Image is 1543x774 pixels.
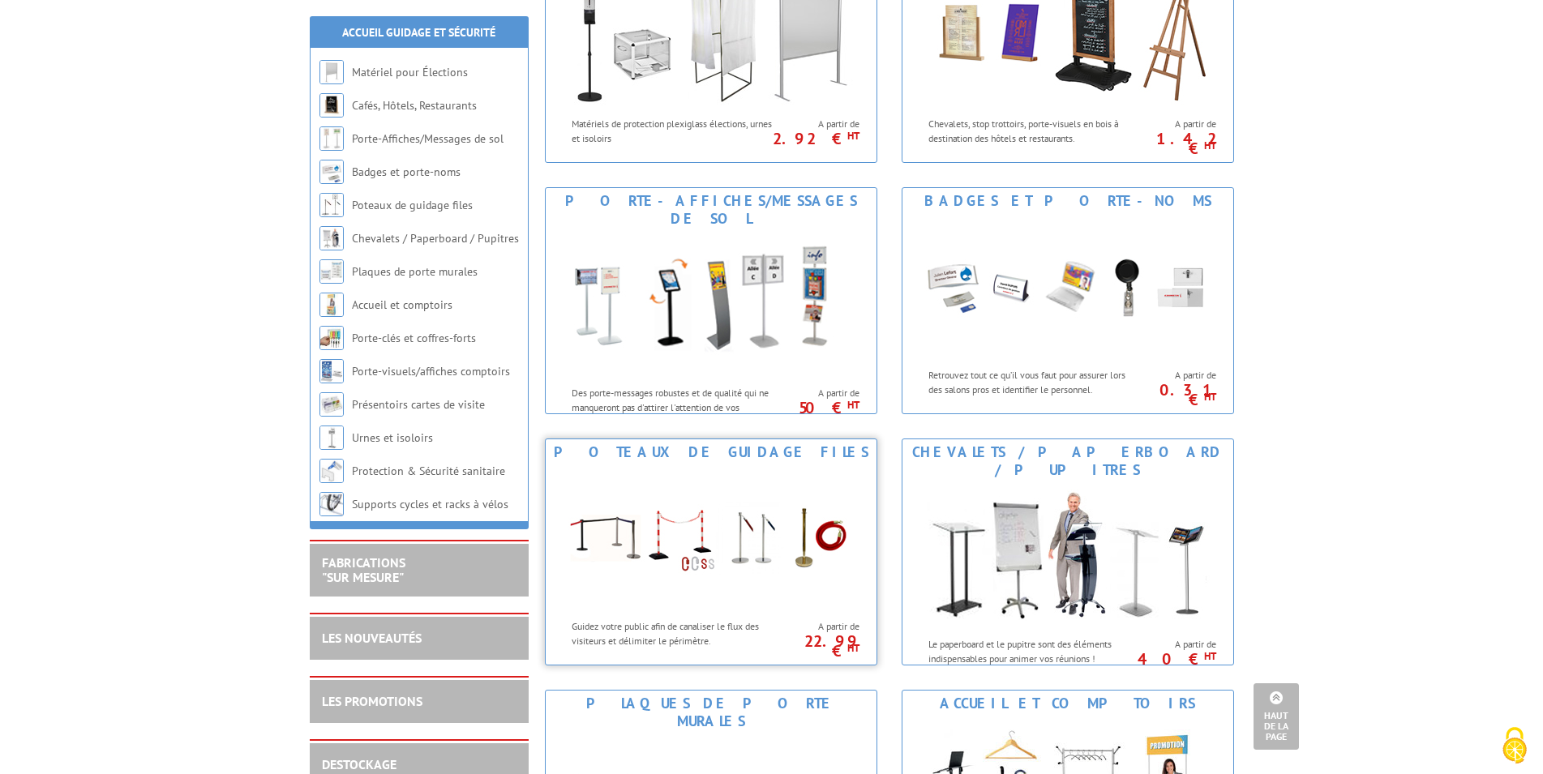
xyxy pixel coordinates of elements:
[352,464,505,478] a: Protection & Sécurité sanitaire
[769,403,859,413] p: 50 €
[319,193,344,217] img: Poteaux de guidage files
[352,165,461,179] a: Badges et porte-noms
[322,554,405,585] a: FABRICATIONS"Sur Mesure"
[777,620,859,633] span: A partir de
[319,126,344,151] img: Porte-Affiches/Messages de sol
[352,364,510,378] a: Porte-visuels/affiches comptoirs
[352,131,504,146] a: Porte-Affiches/Messages de sol
[319,492,344,516] img: Supports cycles et racks à vélos
[1254,683,1299,750] a: Haut de la page
[847,129,859,143] sup: HT
[918,214,1218,360] img: Badges et porte-noms
[769,134,859,143] p: 2.92 €
[319,459,344,483] img: Protection & Sécurité sanitaire
[928,637,1129,665] p: Le paperboard et le pupitre sont des éléments indispensables pour animer vos réunions !
[1125,385,1216,404] p: 0.31 €
[352,98,477,113] a: Cafés, Hôtels, Restaurants
[319,326,344,350] img: Porte-clés et coffres-forts
[1125,134,1216,153] p: 1.42 €
[1125,654,1216,664] p: 40 €
[902,438,1234,665] a: Chevalets / Paperboard / Pupitres Chevalets / Paperboard / Pupitres Le paperboard et le pupitre s...
[550,695,872,730] div: Plaques de porte murales
[352,264,478,279] a: Plaques de porte murales
[847,398,859,412] sup: HT
[928,368,1129,396] p: Retrouvez tout ce qu’il vous faut pour assurer lors des salons pros et identifier le personnel.
[319,293,344,317] img: Accueil et comptoirs
[561,232,861,378] img: Porte-Affiches/Messages de sol
[777,118,859,130] span: A partir de
[1204,649,1216,663] sup: HT
[918,483,1218,629] img: Chevalets / Paperboard / Pupitres
[1134,118,1216,130] span: A partir de
[928,117,1129,144] p: Chevalets, stop trottoirs, porte-visuels en bois à destination des hôtels et restaurants.
[319,60,344,84] img: Matériel pour Élections
[319,425,344,450] img: Urnes et isoloirs
[352,397,485,412] a: Présentoirs cartes de visite
[572,386,773,427] p: Des porte-messages robustes et de qualité qui ne manqueront pas d'attirer l'attention de vos pass...
[545,187,877,414] a: Porte-Affiches/Messages de sol Porte-Affiches/Messages de sol Des porte-messages robustes et de q...
[545,438,877,665] a: Poteaux de guidage files Poteaux de guidage files Guidez votre public afin de canaliser le flux d...
[322,630,422,646] a: LES NOUVEAUTÉS
[907,695,1229,712] div: Accueil et comptoirs
[352,331,476,345] a: Porte-clés et coffres-forts
[322,756,396,772] a: DESTOCKAGE
[319,160,344,184] img: Badges et porte-noms
[907,443,1229,479] div: Chevalets / Paperboard / Pupitres
[319,226,344,250] img: Chevalets / Paperboard / Pupitres
[907,192,1229,210] div: Badges et porte-noms
[561,465,861,611] img: Poteaux de guidage files
[777,387,859,400] span: A partir de
[352,297,452,312] a: Accueil et comptoirs
[550,443,872,461] div: Poteaux de guidage files
[352,430,433,445] a: Urnes et isoloirs
[352,198,473,212] a: Poteaux de guidage files
[319,259,344,284] img: Plaques de porte murales
[319,359,344,383] img: Porte-visuels/affiches comptoirs
[550,192,872,228] div: Porte-Affiches/Messages de sol
[1134,638,1216,651] span: A partir de
[342,25,495,40] a: Accueil Guidage et Sécurité
[319,392,344,417] img: Présentoirs cartes de visite
[1204,390,1216,404] sup: HT
[769,636,859,656] p: 22.99 €
[322,693,422,709] a: LES PROMOTIONS
[1486,719,1543,774] button: Cookies (fenêtre modale)
[572,117,773,144] p: Matériels de protection plexiglass élections, urnes et isoloirs
[1204,139,1216,152] sup: HT
[572,619,773,647] p: Guidez votre public afin de canaliser le flux des visiteurs et délimiter le périmètre.
[902,187,1234,414] a: Badges et porte-noms Badges et porte-noms Retrouvez tout ce qu’il vous faut pour assurer lors des...
[352,231,519,246] a: Chevalets / Paperboard / Pupitres
[319,93,344,118] img: Cafés, Hôtels, Restaurants
[352,65,468,79] a: Matériel pour Élections
[847,641,859,655] sup: HT
[1494,725,1535,766] img: Cookies (fenêtre modale)
[352,497,508,511] a: Supports cycles et racks à vélos
[1134,369,1216,382] span: A partir de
